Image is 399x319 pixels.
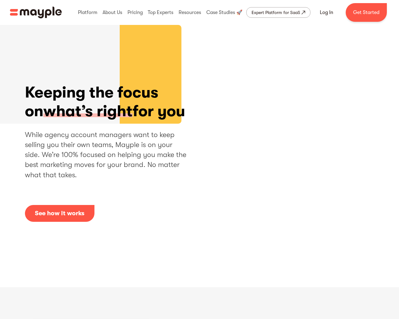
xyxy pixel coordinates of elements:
div: About Us [101,2,124,22]
div: Platform [76,2,99,22]
h1: Keeping the focus on for you [25,83,189,121]
img: Mayple logo [10,7,62,18]
span: what’s right [43,102,132,121]
div: See how it works [35,210,84,217]
div: Resources [177,2,203,22]
h2: While agency account managers want to keep selling you their own teams, Mayple is on your side. W... [25,130,189,180]
a: Expert Platform for SaaS [246,7,310,18]
a: open lightbox [25,205,94,222]
div: Expert Platform for SaaS [252,9,300,16]
div: Pricing [126,2,144,22]
a: home [10,7,62,18]
a: Log In [312,5,341,20]
a: Get Started [346,3,387,22]
div: Top Experts [146,2,175,22]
